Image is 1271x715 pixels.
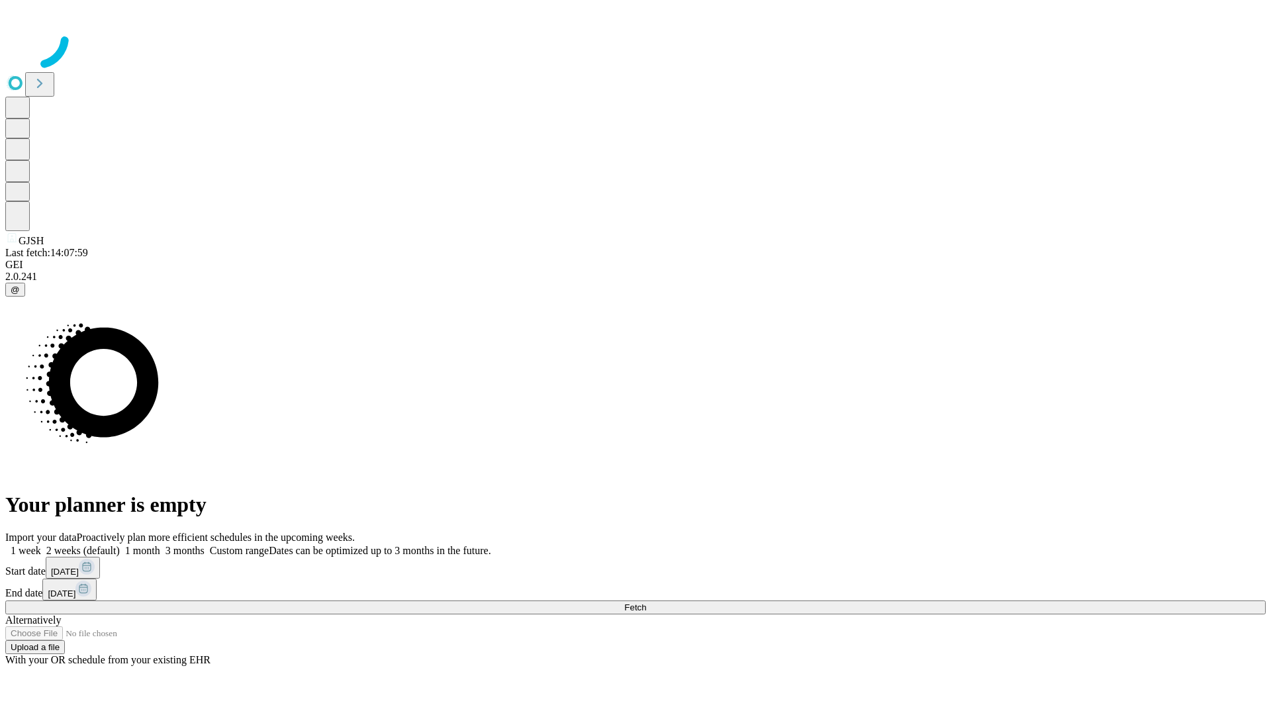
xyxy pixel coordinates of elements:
[5,259,1266,271] div: GEI
[624,602,646,612] span: Fetch
[125,545,160,556] span: 1 month
[5,614,61,626] span: Alternatively
[5,271,1266,283] div: 2.0.241
[19,235,44,246] span: GJSH
[46,557,100,579] button: [DATE]
[5,579,1266,600] div: End date
[5,247,88,258] span: Last fetch: 14:07:59
[5,654,211,665] span: With your OR schedule from your existing EHR
[5,493,1266,517] h1: Your planner is empty
[46,545,120,556] span: 2 weeks (default)
[42,579,97,600] button: [DATE]
[51,567,79,577] span: [DATE]
[5,283,25,297] button: @
[5,557,1266,579] div: Start date
[11,545,41,556] span: 1 week
[5,532,77,543] span: Import your data
[5,640,65,654] button: Upload a file
[269,545,491,556] span: Dates can be optimized up to 3 months in the future.
[5,600,1266,614] button: Fetch
[165,545,205,556] span: 3 months
[48,589,75,598] span: [DATE]
[11,285,20,295] span: @
[210,545,269,556] span: Custom range
[77,532,355,543] span: Proactively plan more efficient schedules in the upcoming weeks.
